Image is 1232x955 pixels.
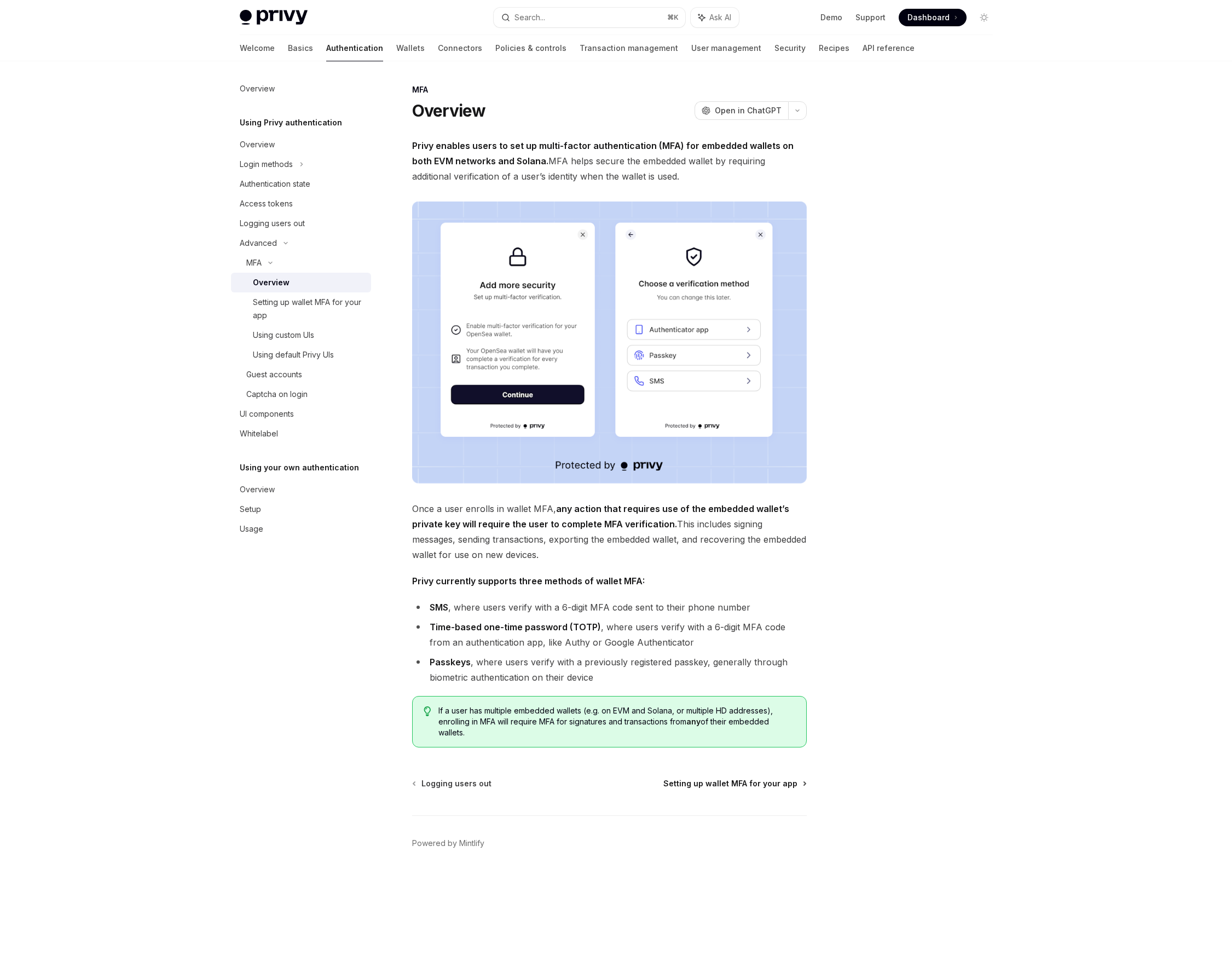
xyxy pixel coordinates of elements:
[774,35,806,61] a: Security
[396,35,425,61] a: Wallets
[907,12,950,23] span: Dashboard
[412,600,807,615] li: , where users verify with a 6-digit MFA code sent to their phone number
[231,273,371,292] a: Overview
[253,296,365,322] div: Setting up wallet MFA for your app
[231,325,371,345] a: Using custom UIs
[231,174,371,194] a: Authentication state
[412,654,807,685] li: , where users verify with a previously registered passkey, generally through biometric authentica...
[288,35,313,61] a: Basics
[695,101,788,120] button: Open in ChatGPT
[494,8,685,27] button: Search...⌘K
[240,177,310,191] div: Authentication state
[253,348,334,361] div: Using default Privy UIs
[412,101,486,120] h1: Overview
[412,501,807,562] span: Once a user enrolls in wallet MFA, This includes signing messages, sending transactions, exportin...
[412,619,807,650] li: , where users verify with a 6-digit MFA code from an authentication app, like Authy or Google Aut...
[246,388,308,401] div: Captcha on login
[412,202,807,484] img: images/MFA.png
[231,384,371,404] a: Captcha on login
[863,35,915,61] a: API reference
[240,522,263,536] div: Usage
[709,12,731,23] span: Ask AI
[231,424,371,444] a: Whitelabel
[686,717,701,726] strong: any
[413,778,491,789] a: Logging users out
[231,194,371,214] a: Access tokens
[240,158,293,171] div: Login methods
[412,576,645,586] strong: Privy currently supports three methods of wallet MFA:
[253,276,290,289] div: Overview
[231,135,371,154] a: Overview
[326,35,383,61] a: Authentication
[975,9,993,26] button: Toggle dark mode
[580,35,678,61] a: Transaction management
[253,329,314,342] div: Using custom UIs
[412,84,807,95] div: MFA
[240,427,278,440] div: Whitelabel
[240,503,261,516] div: Setup
[495,35,566,61] a: Policies & controls
[715,105,782,116] span: Open in ChatGPT
[231,79,371,99] a: Overview
[412,503,789,530] strong: any action that requires use of the embedded wallet’s private key will require the user to comple...
[231,499,371,519] a: Setup
[240,82,275,95] div: Overview
[667,13,679,22] span: ⌘ K
[412,838,484,849] a: Powered by Mintlify
[412,138,807,184] span: MFA helps secure the embedded wallet by requiring additional verification of a user’s identity wh...
[424,706,431,716] svg: Tip
[246,368,302,381] div: Guest accounts
[412,140,794,166] strong: Privy enables users to set up multi-factor authentication (MFA) for embedded wallets on both EVM ...
[899,9,967,26] a: Dashboard
[240,35,275,61] a: Welcome
[240,461,359,474] h5: Using your own authentication
[240,217,305,230] div: Logging users out
[438,35,482,61] a: Connectors
[438,705,795,738] span: If a user has multiple embedded wallets (e.g. on EVM and Solana, or multiple HD addresses), enrol...
[240,116,342,129] h5: Using Privy authentication
[231,404,371,424] a: UI components
[231,345,371,365] a: Using default Privy UIs
[430,602,448,613] strong: SMS
[240,407,294,421] div: UI components
[231,292,371,325] a: Setting up wallet MFA for your app
[231,480,371,499] a: Overview
[240,237,277,250] div: Advanced
[231,365,371,384] a: Guest accounts
[421,778,491,789] span: Logging users out
[240,138,275,151] div: Overview
[231,214,371,233] a: Logging users out
[231,519,371,539] a: Usage
[855,12,886,23] a: Support
[663,778,797,789] span: Setting up wallet MFA for your app
[663,778,806,789] a: Setting up wallet MFA for your app
[240,197,293,210] div: Access tokens
[819,35,849,61] a: Recipes
[240,483,275,496] div: Overview
[430,622,601,632] strong: Time-based one-time password (TOTP)
[691,35,761,61] a: User management
[514,11,545,24] div: Search...
[246,256,262,269] div: MFA
[820,12,842,23] a: Demo
[430,657,471,668] strong: Passkeys
[691,8,739,27] button: Ask AI
[240,10,308,25] img: light logo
